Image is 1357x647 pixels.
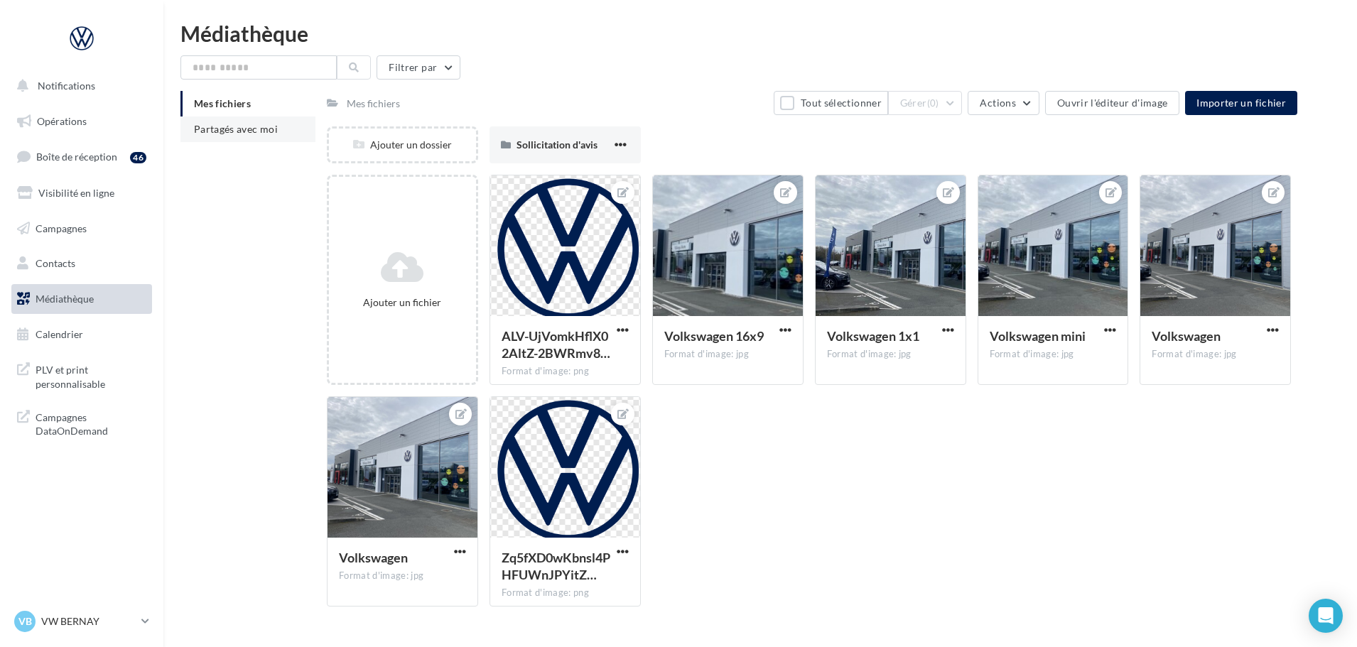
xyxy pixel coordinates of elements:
span: Contacts [36,257,75,269]
span: Actions [980,97,1015,109]
span: Partagés avec moi [194,123,278,135]
span: Calendrier [36,328,83,340]
span: Importer un fichier [1196,97,1286,109]
div: Format d'image: png [502,365,629,378]
span: Boîte de réception [36,151,117,163]
div: Format d'image: jpg [339,570,466,582]
button: Actions [968,91,1039,115]
a: Campagnes DataOnDemand [9,402,155,444]
a: Campagnes [9,214,155,244]
button: Tout sélectionner [774,91,887,115]
span: Sollicitation d'avis [517,138,598,151]
span: Zq5fXD0wKbnsl4PHFUWnJPYitZ8rW6KgqhUH0B196m6Jl-lr61PflsD9BnzvuFjsgnkteNVRdnlRezd0=s0 [502,550,610,582]
a: PLV et print personnalisable [9,354,155,396]
span: PLV et print personnalisable [36,360,146,391]
div: Format d'image: jpg [1152,348,1279,361]
span: Médiathèque [36,293,94,305]
div: Ajouter un fichier [335,295,470,310]
span: Volkswagen [339,550,408,565]
button: Filtrer par [377,55,460,80]
span: Visibilité en ligne [38,187,114,199]
span: (0) [927,97,939,109]
a: Visibilité en ligne [9,178,155,208]
span: ALV-UjVomkHflX02AltZ-2BWRmv80AveAUEtBt-3gd3G7FYu1skd269n [502,328,610,361]
div: Médiathèque [180,23,1340,44]
div: Format d'image: jpg [664,348,791,361]
span: Campagnes [36,222,87,234]
div: Format d'image: png [502,587,629,599]
p: VW BERNAY [41,614,136,629]
div: Format d'image: jpg [990,348,1117,361]
button: Importer un fichier [1185,91,1297,115]
span: Volkswagen 16x9 [664,328,764,344]
div: Mes fichiers [347,97,400,111]
span: Volkswagen [1152,328,1221,344]
a: Calendrier [9,320,155,349]
a: Boîte de réception46 [9,141,155,172]
span: Volkswagen mini [990,328,1086,344]
span: Opérations [37,115,87,127]
a: Opérations [9,107,155,136]
div: Format d'image: jpg [827,348,954,361]
a: Contacts [9,249,155,278]
a: Médiathèque [9,284,155,314]
span: VB [18,614,32,629]
div: 46 [130,152,146,163]
button: Ouvrir l'éditeur d'image [1045,91,1179,115]
span: Campagnes DataOnDemand [36,408,146,438]
span: Volkswagen 1x1 [827,328,919,344]
div: Ajouter un dossier [329,138,476,152]
a: VB VW BERNAY [11,608,152,635]
span: Notifications [38,80,95,92]
button: Notifications [9,71,149,101]
button: Gérer(0) [888,91,963,115]
span: Mes fichiers [194,97,251,109]
div: Open Intercom Messenger [1309,599,1343,633]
